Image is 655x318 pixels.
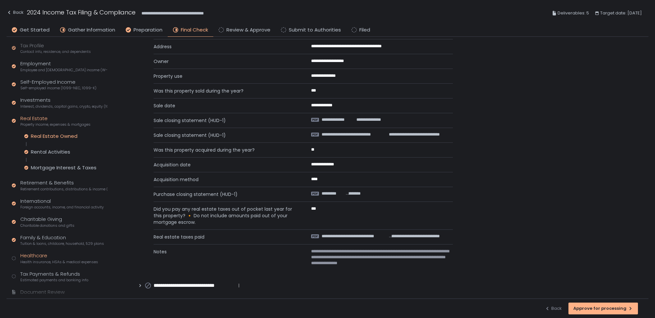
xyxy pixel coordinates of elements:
div: Tax Payments & Refunds [20,270,88,283]
div: Real Estate [20,115,91,127]
div: Employment [20,60,107,73]
span: Contact info, residence, and dependents [20,49,91,54]
div: Retirement & Benefits [20,179,107,192]
span: Gather Information [68,26,115,34]
span: Final Check [181,26,208,34]
div: Real Estate Owned [31,133,77,139]
span: Target date: [DATE] [600,9,642,17]
span: Get Started [20,26,50,34]
span: Was this property acquired during the year? [154,147,295,153]
button: Back [545,303,562,314]
div: Tax Profile [20,42,91,54]
span: Estimated payments and banking info [20,278,88,283]
span: Sale closing statement (HUD-1) [154,132,295,138]
div: Rental Activities [31,149,70,155]
span: Tuition & loans, childcare, household, 529 plans [20,241,104,246]
div: Healthcare [20,252,98,265]
div: Back [545,306,562,311]
span: Acquisition method [154,176,295,183]
span: Health insurance, HSAs & medical expenses [20,260,98,265]
span: Address [154,43,295,50]
span: Foreign accounts, income, and financial activity [20,205,104,210]
div: Investments [20,96,107,109]
div: Mortgage Interest & Taxes [31,164,96,171]
span: Was this property sold during the year? [154,88,295,94]
span: Employee and [DEMOGRAPHIC_DATA] income (W-2s) [20,68,107,73]
span: Deliverables: 5 [558,9,589,17]
button: Approve for processing [568,303,638,314]
div: Family & Education [20,234,104,246]
div: Charitable Giving [20,216,74,228]
span: Notes [154,248,295,266]
span: Did you pay any real estate taxes out of pocket last year for this property? 🔸 Do not include amo... [154,206,295,225]
span: Real estate taxes paid [154,234,295,240]
div: International [20,198,104,210]
span: Self-employed income (1099-NEC, 1099-K) [20,86,96,91]
span: Property income, expenses & mortgages [20,122,91,127]
span: Retirement contributions, distributions & income (1099-R, 5498) [20,187,107,192]
span: Sale date [154,102,295,109]
span: Submit to Authorities [289,26,341,34]
span: Owner [154,58,295,65]
span: Preparation [134,26,162,34]
h1: 2024 Income Tax Filing & Compliance [27,8,136,17]
span: Acquisition date [154,161,295,168]
span: Filed [359,26,370,34]
div: Self-Employed Income [20,78,96,91]
button: Back [7,8,24,19]
span: Purchase closing statement (HUD-1) [154,191,295,198]
div: Approve for processing [573,306,633,311]
span: Review & Approve [226,26,270,34]
span: Interest, dividends, capital gains, crypto, equity (1099s, K-1s) [20,104,107,109]
div: Document Review [20,288,65,296]
div: Back [7,9,24,16]
span: Property use [154,73,295,79]
span: Sale closing statement (HUD-1) [154,117,295,124]
span: Charitable donations and gifts [20,223,74,228]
